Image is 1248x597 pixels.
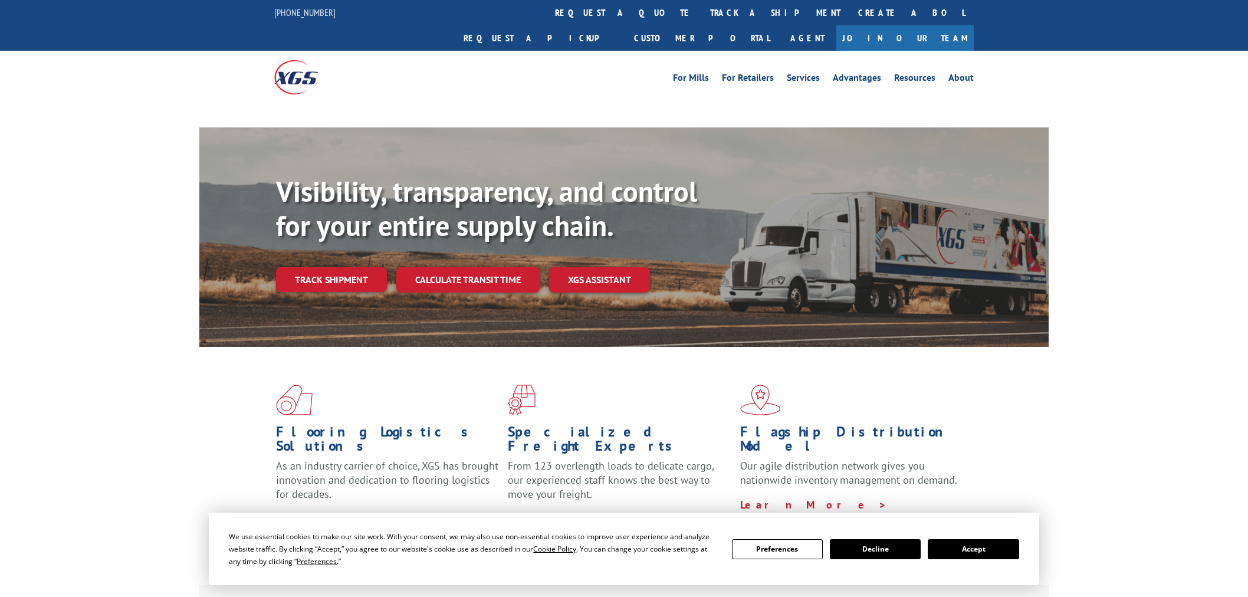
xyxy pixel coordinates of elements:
[276,512,423,526] a: Learn More >
[740,459,957,487] span: Our agile distribution network gives you nationwide inventory management on demand.
[928,539,1019,559] button: Accept
[229,530,717,568] div: We use essential cookies to make our site work. With your consent, we may also use non-essential ...
[276,173,697,244] b: Visibility, transparency, and control for your entire supply chain.
[740,498,887,511] a: Learn More >
[836,25,974,51] a: Join Our Team
[276,459,498,501] span: As an industry carrier of choice, XGS has brought innovation and dedication to flooring logistics...
[948,73,974,86] a: About
[625,25,779,51] a: Customer Portal
[276,425,499,459] h1: Flooring Logistics Solutions
[787,73,820,86] a: Services
[274,6,336,18] a: [PHONE_NUMBER]
[276,267,387,292] a: Track shipment
[396,267,540,293] a: Calculate transit time
[722,73,774,86] a: For Retailers
[533,544,576,554] span: Cookie Policy
[508,459,731,511] p: From 123 overlength loads to delicate cargo, our experienced staff knows the best way to move you...
[894,73,935,86] a: Resources
[673,73,709,86] a: For Mills
[455,25,625,51] a: Request a pickup
[740,385,781,415] img: xgs-icon-flagship-distribution-model-red
[276,385,313,415] img: xgs-icon-total-supply-chain-intelligence-red
[297,556,337,566] span: Preferences
[209,513,1039,585] div: Cookie Consent Prompt
[549,267,650,293] a: XGS ASSISTANT
[833,73,881,86] a: Advantages
[779,25,836,51] a: Agent
[732,539,823,559] button: Preferences
[508,385,536,415] img: xgs-icon-focused-on-flooring-red
[740,425,963,459] h1: Flagship Distribution Model
[508,512,655,526] a: Learn More >
[508,425,731,459] h1: Specialized Freight Experts
[830,539,921,559] button: Decline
